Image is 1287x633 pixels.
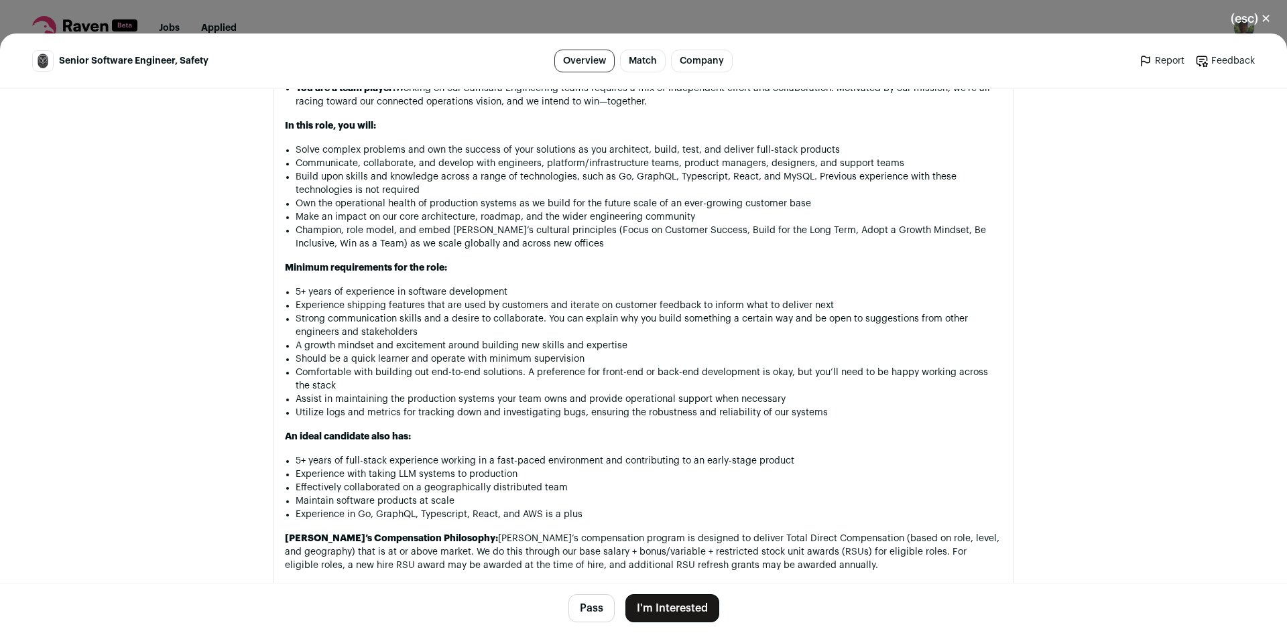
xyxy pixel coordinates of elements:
li: Communicate, collaborate, and develop with engineers, platform/infrastructure teams, product mana... [296,157,1002,170]
strong: [PERSON_NAME]’s Compensation Philosophy: [285,534,498,543]
li: 5+ years of experience in software development [296,285,1002,299]
span: Senior Software Engineer, Safety [59,54,208,68]
li: Strong communication skills and a desire to collaborate. You can explain why you build something ... [296,312,1002,339]
button: I'm Interested [625,594,719,622]
button: Pass [568,594,615,622]
strong: Minimum requirements for the role: [285,263,447,273]
strong: An ideal candidate also has: [285,432,411,441]
li: Maintain software products at scale [296,494,1002,508]
p: [PERSON_NAME]’s compensation program is designed to deliver Total Direct Compensation (based on r... [285,532,1002,572]
li: Own the operational health of production systems as we build for the future scale of an ever-grow... [296,197,1002,210]
img: f3d5d0fa5e81f1c40eef72acec6f04c076c8df624c75215ce6affc40ebb62c96.jpg [33,51,53,71]
li: Assist in maintaining the production systems your team owns and provide operational support when ... [296,393,1002,406]
li: Experience in Go, GraphQL, Typescript, React, and AWS is a plus [296,508,1002,521]
li: Working on our Samsara Engineering teams requires a mix of independent effort and collaboration. ... [296,82,1002,109]
li: Should be a quick learner and operate with minimum supervision [296,352,1002,366]
li: Effectively collaborated on a geographically distributed team [296,481,1002,494]
li: Champion, role model, and embed [PERSON_NAME]’s cultural principles (Focus on Customer Success, B... [296,224,1002,251]
li: 5+ years of full-stack experience working in a fast-paced environment and contributing to an earl... [296,454,1002,468]
li: Comfortable with building out end-to-end solutions. A preference for front-end or back-end develo... [296,366,1002,393]
a: Match [620,50,666,72]
strong: In this role, you will: [285,121,376,131]
a: Report [1139,54,1184,68]
li: Experience shipping features that are used by customers and iterate on customer feedback to infor... [296,299,1002,312]
li: Experience with taking LLM systems to production [296,468,1002,481]
li: Make an impact on our core architecture, roadmap, and the wider engineering community [296,210,1002,224]
li: Utilize logs and metrics for tracking down and investigating bugs, ensuring the robustness and re... [296,406,1002,419]
a: Overview [554,50,615,72]
button: Close modal [1215,4,1287,33]
li: Build upon skills and knowledge across a range of technologies, such as Go, GraphQL, Typescript, ... [296,170,1002,197]
li: Solve complex problems and own the success of your solutions as you architect, build, test, and d... [296,143,1002,157]
a: Company [671,50,733,72]
li: A growth mindset and excitement around building new skills and expertise [296,339,1002,352]
a: Feedback [1195,54,1255,68]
